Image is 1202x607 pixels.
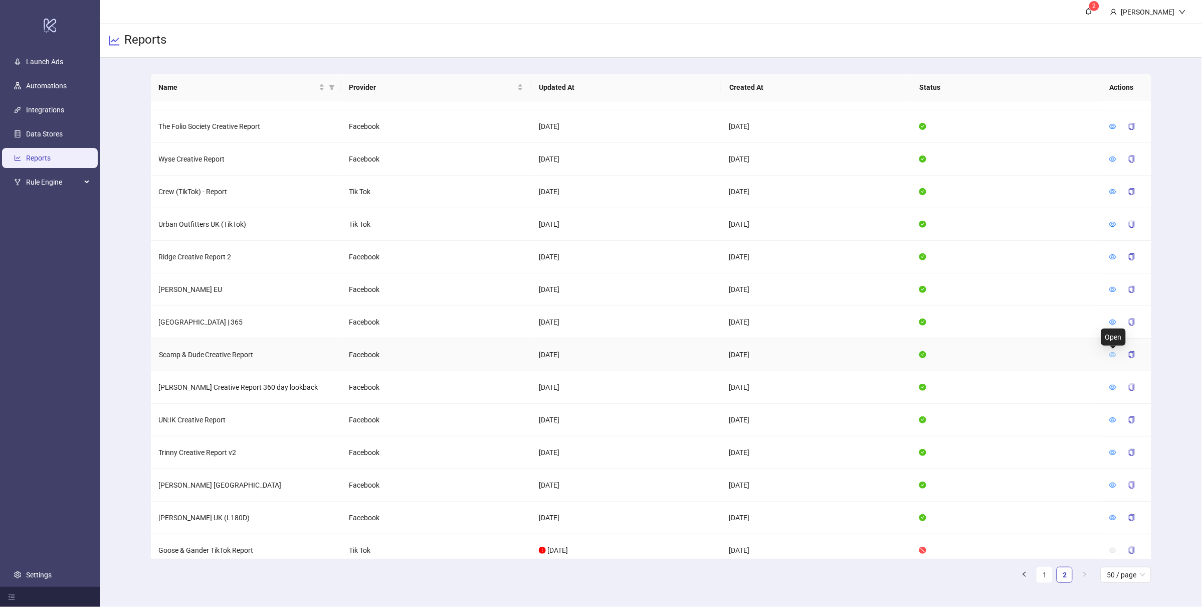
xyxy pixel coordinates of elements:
span: check-circle [919,416,926,423]
td: [DATE] [531,208,721,241]
span: eye [1109,351,1116,358]
span: check-circle [919,384,926,391]
td: Facebook [341,371,531,404]
td: [DATE] [721,502,911,534]
span: copy [1128,221,1135,228]
a: eye [1109,481,1116,489]
span: check-circle [919,319,926,326]
td: Facebook [341,469,531,502]
span: check-circle [919,188,926,195]
span: eye [1109,449,1116,456]
div: [PERSON_NAME] [1117,7,1179,18]
td: [DATE] [531,143,721,176]
th: Provider [341,74,531,101]
td: [DATE] [531,371,721,404]
button: left [1017,567,1033,583]
span: check-circle [919,514,926,521]
a: eye [1109,122,1116,130]
a: eye [1109,253,1116,261]
span: user [1110,9,1117,16]
a: eye [1109,448,1116,457]
span: copy [1128,351,1135,358]
td: Facebook [341,436,531,469]
td: Tik Tok [341,208,531,241]
span: copy [1128,188,1135,195]
span: filter [329,84,335,90]
a: Settings [26,571,52,579]
td: [DATE] [531,176,721,208]
td: Facebook [341,339,531,371]
td: [DATE] [721,143,911,176]
span: eye [1109,156,1116,163]
span: eye [1109,188,1116,195]
span: check-circle [919,156,926,163]
a: eye [1109,188,1116,196]
span: left [1022,571,1028,577]
td: Trinny Creative Report v2 [151,436,341,469]
td: Tik Tok [341,534,531,567]
a: eye [1109,285,1116,293]
button: copy [1120,347,1143,363]
span: copy [1128,482,1135,489]
a: eye [1109,155,1116,163]
sup: 2 [1089,1,1099,11]
span: eye [1109,221,1116,228]
a: eye [1109,416,1116,424]
td: [DATE] [721,404,911,436]
td: [DATE] [721,241,911,273]
td: [DATE] [721,469,911,502]
span: check-circle [919,253,926,260]
span: menu-fold [8,593,15,600]
td: Facebook [341,502,531,534]
button: copy [1120,314,1143,330]
td: [DATE] [531,502,721,534]
button: copy [1120,281,1143,297]
span: eye [1109,384,1116,391]
span: check-circle [919,482,926,489]
td: Crew (TikTok) - Report [151,176,341,208]
span: filter [327,80,337,95]
td: [DATE] [531,241,721,273]
span: copy [1128,449,1135,456]
span: copy [1128,123,1135,130]
a: eye [1109,351,1116,359]
button: copy [1120,444,1143,461]
td: Facebook [341,273,531,306]
td: [DATE] [721,371,911,404]
td: UN:IK Creative Report [151,404,341,436]
span: eye [1109,416,1116,423]
span: eye [1109,286,1116,293]
button: copy [1120,542,1143,558]
span: eye [1109,319,1116,326]
th: Status [912,74,1102,101]
span: exclamation-circle [539,547,546,554]
button: copy [1120,216,1143,232]
li: Previous Page [1017,567,1033,583]
span: check-circle [919,286,926,293]
td: The Folio Society Creative Report [151,110,341,143]
span: Rule Engine [26,172,81,192]
span: line-chart [108,35,120,47]
td: [DATE] [531,469,721,502]
span: bell [1085,8,1092,15]
span: copy [1128,547,1135,554]
td: [PERSON_NAME] EU [151,273,341,306]
td: Facebook [341,241,531,273]
h3: Reports [124,32,166,49]
td: [PERSON_NAME] UK (L180D) [151,502,341,534]
th: Actions [1101,74,1151,101]
span: copy [1128,286,1135,293]
li: 2 [1057,567,1073,583]
th: Created At [721,74,912,101]
span: 2 [1093,3,1096,10]
a: eye [1109,318,1116,326]
button: right [1077,567,1093,583]
td: [DATE] [531,110,721,143]
td: Tik Tok [341,176,531,208]
span: check-circle [919,449,926,456]
td: Facebook [341,404,531,436]
td: [DATE] [721,176,911,208]
td: [DATE] [721,110,911,143]
span: check-circle [919,351,926,358]
div: Page Size [1101,567,1151,583]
